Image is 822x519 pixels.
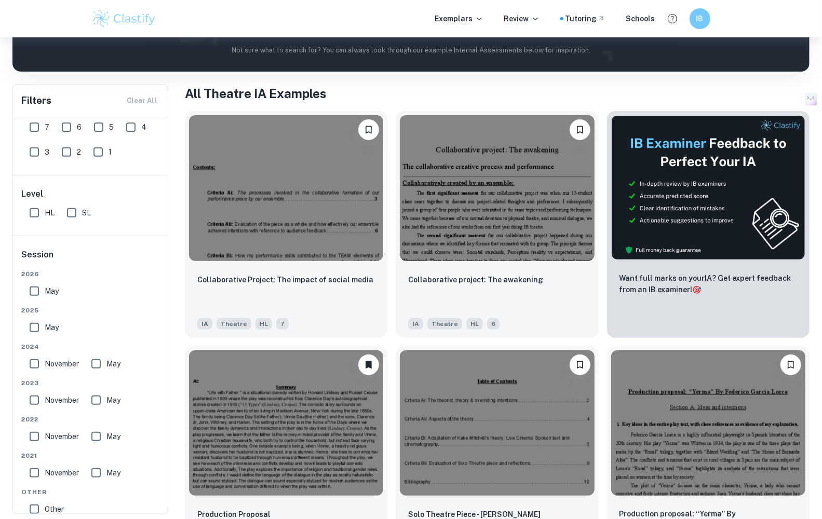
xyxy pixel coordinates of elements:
[21,249,160,269] h6: Session
[21,45,801,56] p: Not sure what to search for? You can always look through our example Internal Assessments below f...
[690,8,710,29] button: IB
[570,354,590,375] button: Bookmark
[45,207,55,218] span: HL
[45,394,79,406] span: November
[217,318,251,330] span: Theatre
[45,285,59,297] span: May
[77,121,82,133] span: 6
[358,354,379,375] button: Unbookmark
[255,318,272,330] span: HL
[45,358,79,370] span: November
[664,10,681,28] button: Help and Feedback
[21,378,160,388] span: 2023
[82,207,91,218] span: SL
[21,188,160,200] h6: Level
[607,111,810,338] a: ThumbnailWant full marks on yourIA? Get expert feedback from an IB examiner!
[185,84,810,103] h1: All Theatre IA Examples
[91,8,157,29] img: Clastify logo
[694,13,706,24] h6: IB
[109,121,114,133] span: 5
[106,358,120,370] span: May
[45,146,49,158] span: 3
[400,350,594,496] img: Theatre IA example thumbnail: Solo Theatre Piece - Katie Mitchell
[396,111,598,338] a: BookmarkCollaborative project: The awakeningIATheatreHL6
[466,318,483,330] span: HL
[693,285,702,294] span: 🎯
[435,13,483,24] p: Exemplars
[21,269,160,279] span: 2026
[21,415,160,424] span: 2022
[21,451,160,460] span: 2021
[197,318,212,330] span: IA
[189,350,383,496] img: Theatre IA example thumbnail: Production Proposal
[106,394,120,406] span: May
[611,350,805,496] img: Theatre IA example thumbnail: Production proposal: “Yerma” By Federico
[21,306,160,315] span: 2025
[21,487,160,497] span: Other
[504,13,540,24] p: Review
[780,354,801,375] button: Bookmark
[106,431,120,442] span: May
[565,13,605,24] a: Tutoring
[358,119,379,140] button: Bookmark
[21,93,51,108] h6: Filters
[611,115,805,260] img: Thumbnail
[276,318,289,330] span: 7
[109,146,112,158] span: 1
[487,318,500,330] span: 6
[427,318,462,330] span: Theatre
[45,503,64,515] span: Other
[21,342,160,351] span: 2024
[45,322,59,333] span: May
[408,274,543,285] p: Collaborative project: The awakening
[45,121,49,133] span: 7
[185,111,387,338] a: BookmarkCollaborative Project; The impact of social mediaIATheatreHL7
[106,467,120,479] span: May
[45,431,79,442] span: November
[141,121,146,133] span: 4
[626,13,655,24] a: Schools
[619,272,797,295] p: Want full marks on your IA ? Get expert feedback from an IB examiner!
[197,274,373,285] p: Collaborative Project; The impact of social media
[77,146,81,158] span: 2
[45,467,79,479] span: November
[189,115,383,261] img: Theatre IA example thumbnail: Collaborative Project; The impact of soc
[570,119,590,140] button: Bookmark
[408,318,423,330] span: IA
[400,115,594,261] img: Theatre IA example thumbnail: Collaborative project: The awakening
